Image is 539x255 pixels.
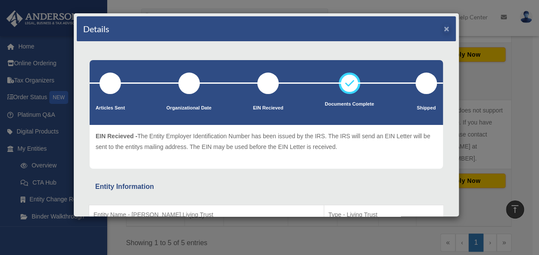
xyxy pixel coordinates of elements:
[96,133,137,140] span: EIN Recieved -
[83,23,109,35] h4: Details
[96,104,125,112] p: Articles Sent
[444,24,449,33] button: ×
[328,209,439,220] p: Type - Living Trust
[416,104,437,112] p: Shipped
[93,209,319,220] p: Entity Name - [PERSON_NAME] Living Trust
[96,131,437,152] p: The Entity Employer Identification Number has been issued by the IRS. The IRS will send an EIN Le...
[253,104,283,112] p: EIN Recieved
[95,181,437,193] div: Entity Information
[325,100,374,109] p: Documents Complete
[166,104,211,112] p: Organizational Date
